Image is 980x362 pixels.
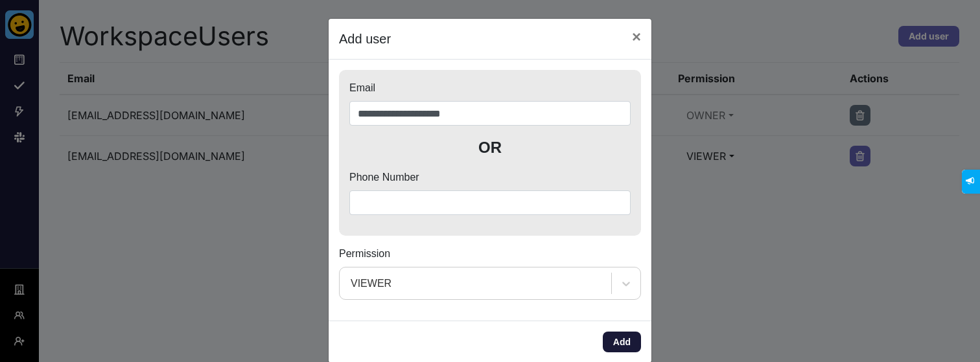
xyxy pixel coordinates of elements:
button: Close [622,19,651,55]
label: Email [349,80,375,96]
h5: Add user [339,29,391,49]
button: Add [603,332,641,352]
label: Phone Number [349,170,419,185]
span:  [9,4,16,12]
label: Permission [339,246,390,262]
div: VIEWER [351,276,391,291]
span: × [632,28,641,45]
p: OR [349,136,631,159]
